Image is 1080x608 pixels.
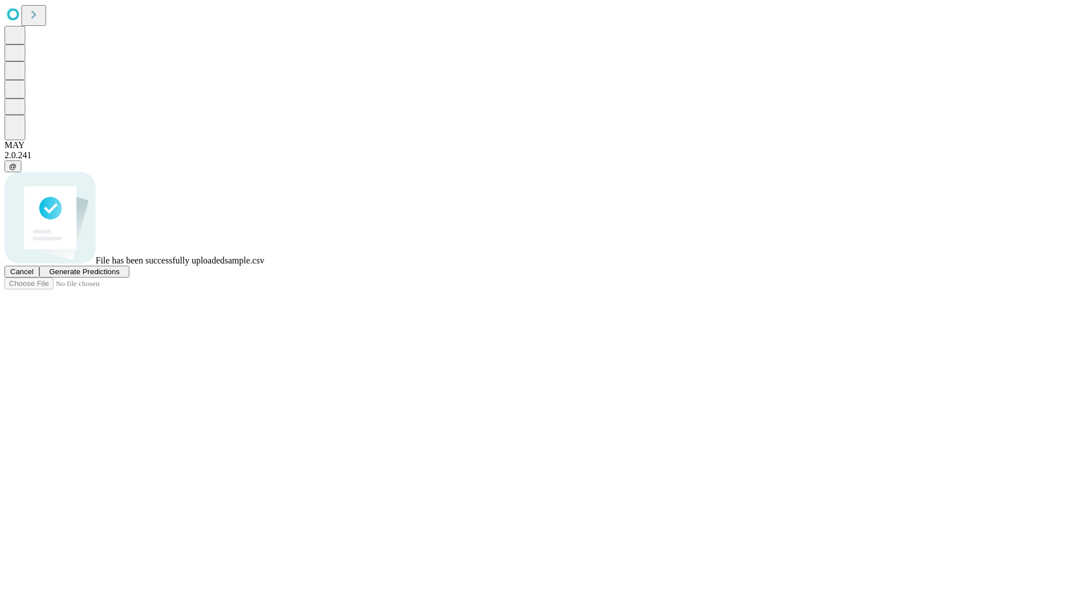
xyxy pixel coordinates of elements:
span: sample.csv [224,256,264,265]
div: 2.0.241 [4,150,1075,160]
button: @ [4,160,21,172]
span: File has been successfully uploaded [96,256,224,265]
button: Generate Predictions [39,266,129,278]
div: MAY [4,140,1075,150]
button: Cancel [4,266,39,278]
span: Cancel [10,267,34,276]
span: Generate Predictions [49,267,119,276]
span: @ [9,162,17,171]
